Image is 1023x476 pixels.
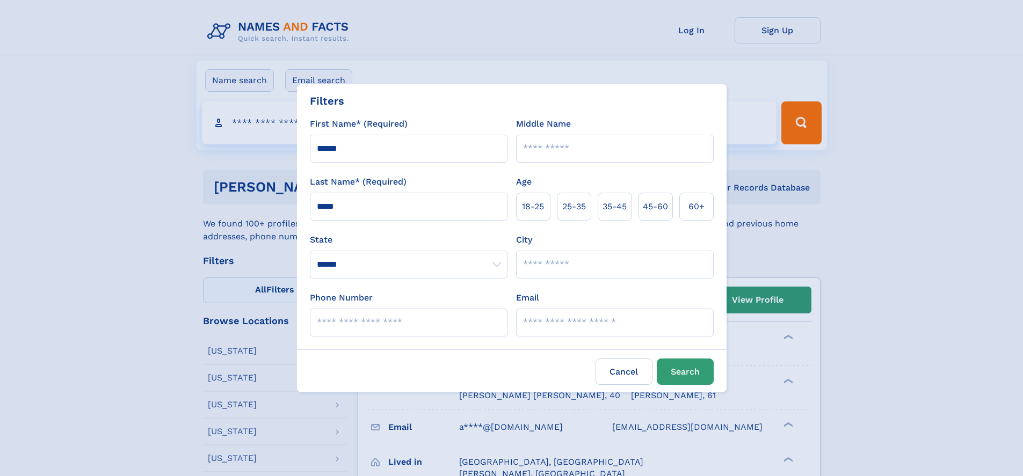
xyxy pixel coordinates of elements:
[516,291,539,304] label: Email
[562,200,586,213] span: 25‑35
[596,358,652,385] label: Cancel
[688,200,705,213] span: 60+
[516,175,532,188] label: Age
[643,200,668,213] span: 45‑60
[516,118,571,130] label: Middle Name
[310,175,407,188] label: Last Name* (Required)
[310,291,373,304] label: Phone Number
[516,233,532,246] label: City
[657,358,714,385] button: Search
[310,93,344,109] div: Filters
[603,200,627,213] span: 35‑45
[310,233,507,246] label: State
[522,200,544,213] span: 18‑25
[310,118,408,130] label: First Name* (Required)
